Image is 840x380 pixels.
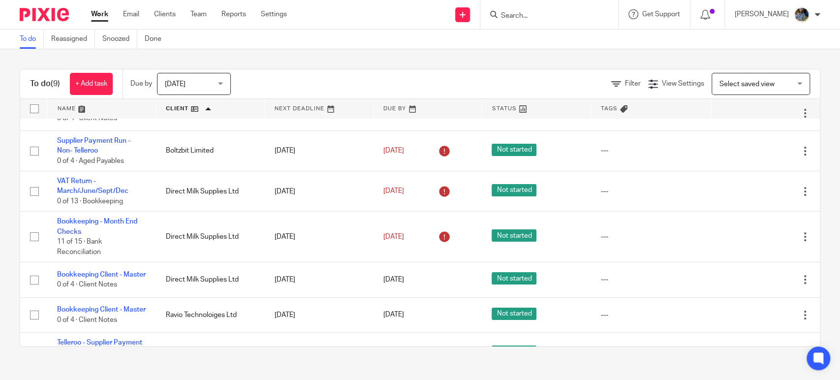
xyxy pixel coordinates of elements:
a: VAT Return - March/June/Sept/Dec [57,178,128,194]
img: Pixie [20,8,69,21]
span: [DATE] [383,233,404,240]
td: Direct Milk Supplies Ltd [156,171,265,212]
h1: To do [30,79,60,89]
td: [DATE] [265,297,373,332]
img: Jaskaran%20Singh.jpeg [794,7,809,23]
span: [DATE] [383,276,404,283]
a: Bookkeeping - Month End Checks [57,218,137,235]
span: Not started [492,346,536,358]
a: + Add task [70,73,113,95]
span: View Settings [662,80,704,87]
td: [DATE] [265,332,373,373]
a: Bookkeeping Client - Master [57,271,146,278]
span: [DATE] [165,81,186,88]
a: Team [190,9,207,19]
span: (9) [51,80,60,88]
span: Not started [492,144,536,156]
a: To do [20,30,44,49]
a: Reassigned [51,30,95,49]
p: [PERSON_NAME] [735,9,789,19]
input: Search [500,12,589,21]
a: Email [123,9,139,19]
td: Ravio Technoloiges Ltd [156,297,265,332]
span: Not started [492,229,536,242]
td: Direct Milk Supplies Ltd [156,262,265,297]
p: Due by [130,79,152,89]
td: [DATE] [265,171,373,212]
span: 0 of 4 · Client Notes [57,281,117,288]
span: 0 of 4 · Client Notes [57,317,117,323]
td: Direct Milk Supplies Ltd [156,212,265,262]
div: --- [600,146,701,156]
span: Select saved view [719,81,775,88]
div: --- [600,232,701,242]
a: Bookkeeping Client - Master [57,306,146,313]
td: [DATE] [265,130,373,171]
span: Tags [601,106,618,111]
a: Clients [154,9,176,19]
span: Not started [492,184,536,196]
a: Telleroo - Supplier Payment [57,339,142,346]
a: Settings [261,9,287,19]
span: Not started [492,308,536,320]
span: [DATE] [383,312,404,318]
a: Done [145,30,169,49]
span: Not started [492,272,536,285]
a: Snoozed [102,30,137,49]
div: --- [600,310,701,320]
a: Supplier Payment Run - Non- Telleroo [57,137,130,154]
div: --- [600,187,701,196]
span: Get Support [642,11,680,18]
a: Reports [221,9,246,19]
td: [DATE] [265,262,373,297]
span: Filter [625,80,641,87]
div: --- [600,275,701,285]
span: 0 of 4 · Client Notes [57,115,117,122]
span: 0 of 4 · Aged Payables [57,158,124,164]
td: Boltzbit Limited [156,130,265,171]
td: Signaloid Limited [156,332,265,373]
a: Work [91,9,108,19]
span: 0 of 13 · Bookkeeping [57,198,123,205]
span: [DATE] [383,147,404,154]
span: 11 of 15 · Bank Reconciliation [57,238,102,255]
span: [DATE] [383,188,404,195]
td: [DATE] [265,212,373,262]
